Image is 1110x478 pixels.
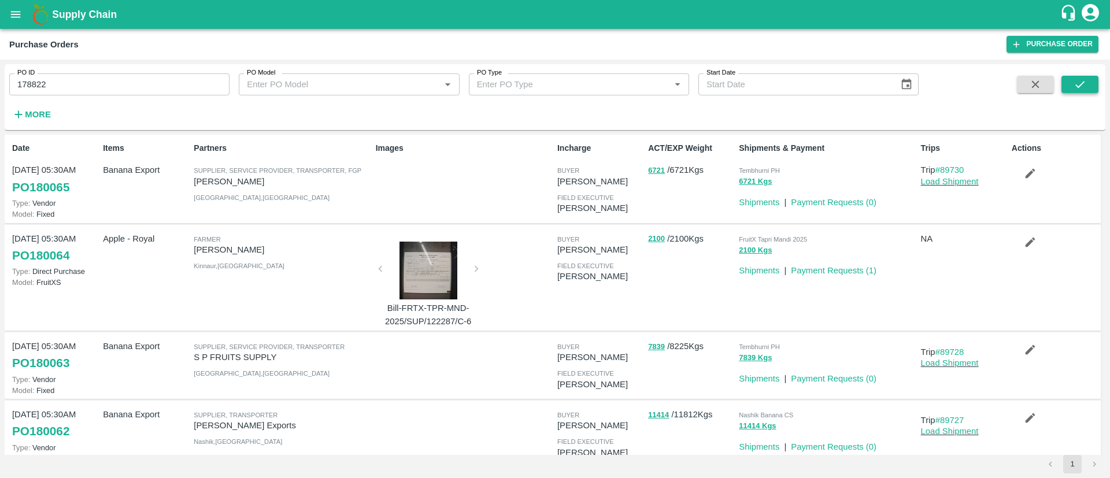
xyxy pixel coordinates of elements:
p: [PERSON_NAME] [194,175,371,188]
a: Shipments [739,198,779,207]
p: Items [103,142,189,154]
p: [PERSON_NAME] [557,351,643,364]
p: Fixed [12,453,98,464]
p: [PERSON_NAME] [557,446,643,459]
input: Enter PO Type [472,77,652,92]
button: 11414 Kgs [739,420,776,433]
p: Date [12,142,98,154]
button: 7839 [648,340,665,354]
p: / 2100 Kgs [648,232,734,246]
p: Direct Purchase [12,266,98,277]
a: PO180062 [12,421,69,442]
p: [PERSON_NAME] [557,378,643,391]
span: Tembhurni PH [739,343,780,350]
a: Supply Chain [52,6,1060,23]
p: NA [921,232,1007,245]
span: Nashik , [GEOGRAPHIC_DATA] [194,438,282,445]
a: Payment Requests (0) [791,442,876,451]
p: Incharge [557,142,643,154]
a: Shipments [739,374,779,383]
input: Enter PO ID [9,73,230,95]
button: 11414 [648,409,669,422]
span: Type: [12,199,30,207]
a: Payment Requests (1) [791,266,876,275]
a: PO180064 [12,245,69,266]
span: Model: [12,386,34,395]
p: Partners [194,142,371,154]
span: Type: [12,375,30,384]
span: Model: [12,210,34,218]
strong: More [25,110,51,119]
span: [GEOGRAPHIC_DATA] , [GEOGRAPHIC_DATA] [194,370,330,377]
span: [GEOGRAPHIC_DATA] , [GEOGRAPHIC_DATA] [194,194,330,201]
span: field executive [557,262,614,269]
a: Payment Requests (0) [791,374,876,383]
p: Images [376,142,553,154]
p: Apple - Royal [103,232,189,245]
a: #89730 [935,165,964,175]
p: [PERSON_NAME] [557,243,643,256]
a: Shipments [739,442,779,451]
label: PO Type [477,68,502,77]
span: field executive [557,438,614,445]
div: customer-support [1060,4,1080,25]
label: PO ID [17,68,35,77]
span: Supplier, Service Provider, Transporter [194,343,345,350]
a: PO180065 [12,177,69,198]
p: Banana Export [103,408,189,421]
img: logo [29,3,52,26]
p: [DATE] 05:30AM [12,408,98,421]
p: [DATE] 05:30AM [12,232,98,245]
span: Tembhurni PH [739,167,780,174]
p: [PERSON_NAME] [194,243,371,256]
nav: pagination navigation [1039,455,1105,473]
p: Trip [921,414,1007,427]
span: Model: [12,454,34,463]
b: Supply Chain [52,9,117,20]
input: Start Date [698,73,891,95]
p: Fixed [12,209,98,220]
a: Payment Requests (0) [791,198,876,207]
div: | [779,368,786,385]
div: | [779,436,786,453]
button: 6721 Kgs [739,175,772,188]
div: | [779,191,786,209]
p: [PERSON_NAME] [557,419,643,432]
div: account of current user [1080,2,1101,27]
span: field executive [557,194,614,201]
a: Load Shipment [921,427,979,436]
p: [PERSON_NAME] [557,270,643,283]
div: | [779,260,786,277]
p: Vendor [12,374,98,385]
span: field executive [557,370,614,377]
p: [PERSON_NAME] [557,175,643,188]
p: Trip [921,164,1007,176]
p: Vendor [12,198,98,209]
button: page 1 [1063,455,1082,473]
p: ACT/EXP Weight [648,142,734,154]
p: Actions [1012,142,1098,154]
a: Load Shipment [921,358,979,368]
span: Model: [12,278,34,287]
p: Bill-FRTX-TPR-MND-2025/SUP/122287/C-6 [385,302,472,328]
p: Shipments & Payment [739,142,916,154]
button: 6721 [648,164,665,177]
button: 2100 [648,232,665,246]
button: More [9,105,54,124]
p: Vendor [12,442,98,453]
a: Shipments [739,266,779,275]
button: 7839 Kgs [739,351,772,365]
button: Open [440,77,455,92]
p: [DATE] 05:30AM [12,164,98,176]
label: PO Model [247,68,276,77]
input: Enter PO Model [242,77,421,92]
p: [PERSON_NAME] [557,202,643,214]
div: Purchase Orders [9,37,79,52]
span: Kinnaur , [GEOGRAPHIC_DATA] [194,262,284,269]
span: buyer [557,412,579,418]
button: Open [670,77,685,92]
p: Trip [921,346,1007,358]
p: Fixed [12,385,98,396]
a: #89727 [935,416,964,425]
span: Farmer [194,236,220,243]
